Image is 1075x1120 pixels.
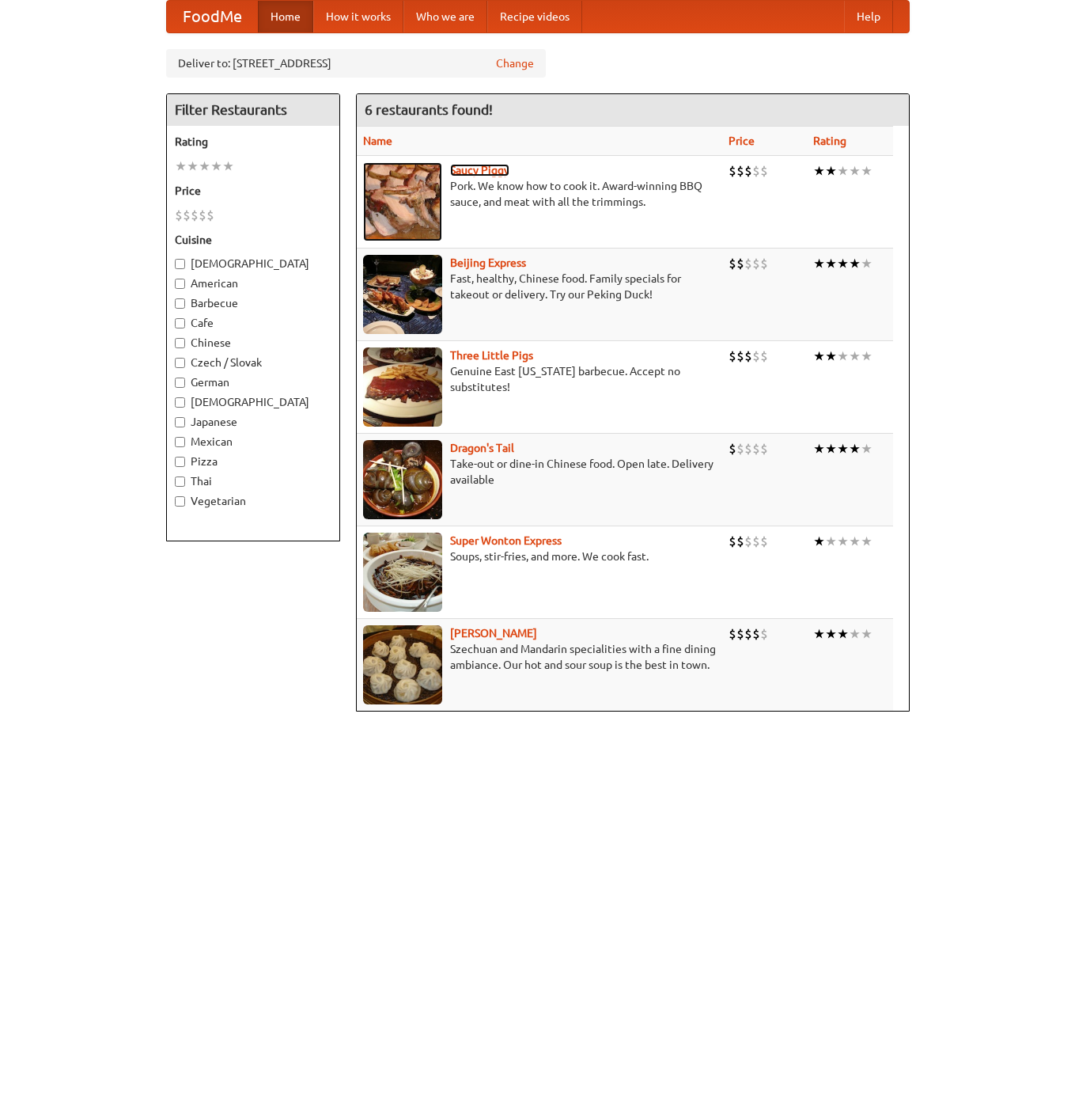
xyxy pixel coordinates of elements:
li: ★ [849,533,861,550]
li: $ [729,347,736,365]
a: How it works [313,1,403,32]
li: $ [744,162,752,180]
li: $ [729,255,736,272]
h5: Rating [175,134,331,150]
li: ★ [837,533,849,550]
li: $ [752,255,760,272]
li: $ [736,255,744,272]
li: ★ [849,347,861,365]
img: saucy.jpg [363,162,442,241]
input: American [175,279,185,289]
li: $ [744,533,752,550]
label: Chinese [175,335,331,351]
li: $ [760,162,768,180]
a: Dragon's Tail [450,442,514,454]
a: Beijing Express [450,256,526,269]
li: $ [760,625,768,643]
li: $ [752,347,760,365]
li: ★ [825,625,837,643]
input: Thai [175,476,185,487]
li: ★ [825,347,837,365]
li: ★ [813,533,825,550]
label: Barbecue [175,295,331,311]
li: ★ [813,255,825,272]
p: Szechuan and Mandarin specialities with a fine dining ambiance. Our hot and sour soup is the best... [363,641,717,673]
input: Mexican [175,437,185,447]
input: Pizza [175,457,185,467]
li: $ [744,347,752,365]
a: Saucy Piggy [450,164,509,177]
img: shandong.jpg [363,625,442,704]
li: $ [736,162,744,180]
li: $ [736,440,744,457]
li: $ [752,440,760,457]
a: FoodMe [167,1,258,32]
li: $ [729,162,736,180]
li: ★ [837,255,849,272]
li: ★ [199,158,210,175]
ng-pluralize: 6 restaurants found! [365,102,493,117]
li: ★ [861,625,872,643]
li: ★ [813,440,825,457]
label: German [175,374,331,390]
img: superwonton.jpg [363,533,442,612]
p: Soups, stir-fries, and more. We cook fast. [363,549,717,564]
img: beijing.jpg [363,255,442,334]
input: [DEMOGRAPHIC_DATA] [175,397,185,408]
li: $ [752,625,760,643]
li: $ [729,625,736,643]
li: ★ [837,347,849,365]
a: [PERSON_NAME] [450,627,537,640]
li: $ [736,347,744,365]
a: Super Wonton Express [450,534,562,547]
li: $ [729,440,736,457]
li: ★ [861,255,872,272]
li: ★ [813,625,825,643]
h5: Price [175,183,331,199]
img: littlepigs.jpg [363,347,442,427]
h5: Cuisine [175,232,331,248]
input: Chinese [175,338,185,348]
li: $ [752,533,760,550]
p: Fast, healthy, Chinese food. Family specials for takeout or delivery. Try our Peking Duck! [363,271,717,302]
li: ★ [861,162,872,180]
a: Recipe videos [487,1,582,32]
a: Price [729,135,755,147]
img: dragon.jpg [363,440,442,519]
li: $ [729,533,736,550]
li: ★ [849,625,861,643]
a: Three Little Pigs [450,349,533,362]
input: Czech / Slovak [175,358,185,368]
p: Take-out or dine-in Chinese food. Open late. Delivery available [363,456,717,488]
li: $ [752,162,760,180]
label: Mexican [175,434,331,450]
li: ★ [222,158,234,175]
li: $ [760,347,768,365]
li: ★ [175,158,187,175]
div: Deliver to: [STREET_ADDRESS] [166,49,546,78]
li: $ [206,207,214,224]
li: $ [191,207,199,224]
li: ★ [825,255,837,272]
li: ★ [187,158,199,175]
li: ★ [813,162,825,180]
a: Help [844,1,893,32]
label: Pizza [175,454,331,469]
label: [DEMOGRAPHIC_DATA] [175,256,331,271]
a: Who we are [403,1,487,32]
li: $ [760,440,768,457]
label: Thai [175,473,331,489]
li: ★ [861,533,872,550]
label: Czech / Slovak [175,355,331,370]
li: ★ [849,440,861,457]
li: $ [175,207,183,224]
h4: Filter Restaurants [167,94,339,126]
a: Rating [813,135,846,147]
li: ★ [825,533,837,550]
li: ★ [849,162,861,180]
